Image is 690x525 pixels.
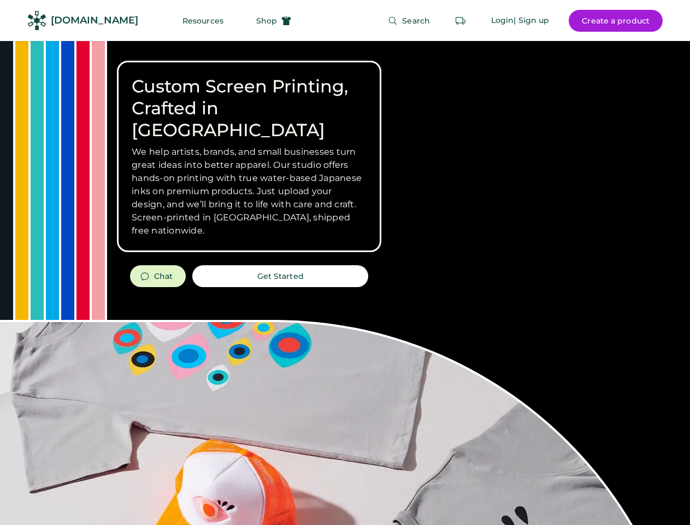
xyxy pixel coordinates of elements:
[169,10,237,32] button: Resources
[514,15,549,26] div: | Sign up
[375,10,443,32] button: Search
[491,15,514,26] div: Login
[132,145,367,237] h3: We help artists, brands, and small businesses turn great ideas into better apparel. Our studio of...
[243,10,304,32] button: Shop
[256,17,277,25] span: Shop
[402,17,430,25] span: Search
[450,10,471,32] button: Retrieve an order
[27,11,46,30] img: Rendered Logo - Screens
[130,265,186,287] button: Chat
[51,14,138,27] div: [DOMAIN_NAME]
[192,265,368,287] button: Get Started
[132,75,367,141] h1: Custom Screen Printing, Crafted in [GEOGRAPHIC_DATA]
[569,10,663,32] button: Create a product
